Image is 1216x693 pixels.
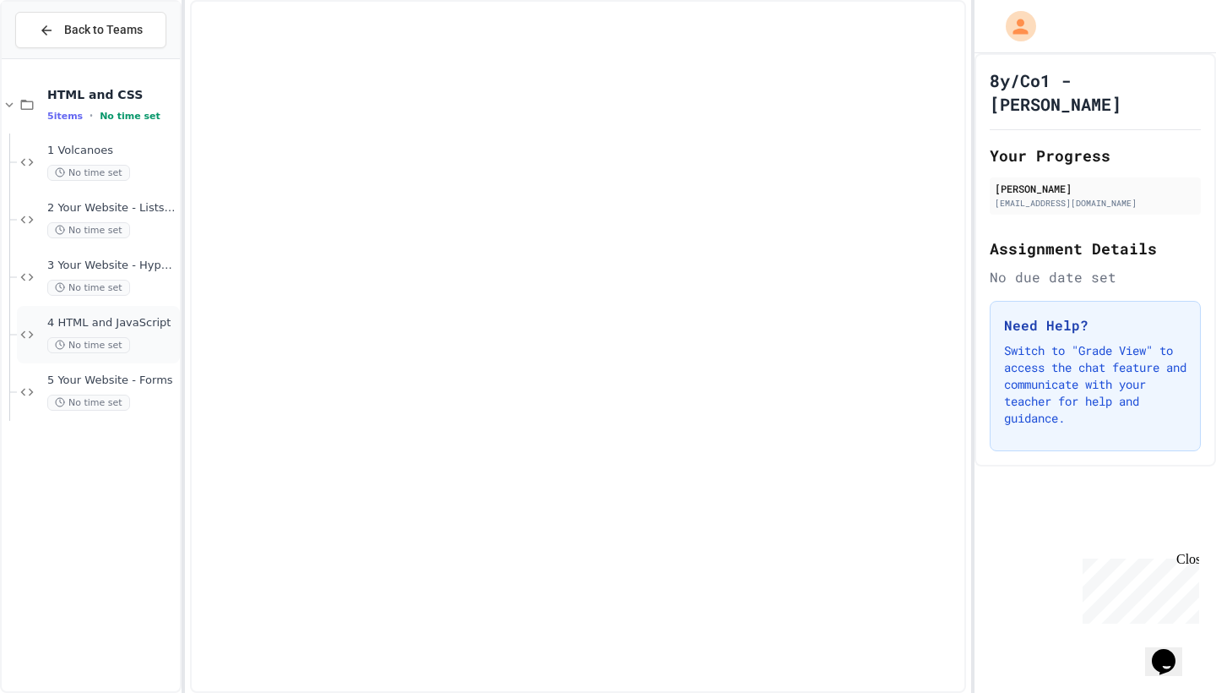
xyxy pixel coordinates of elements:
[47,87,176,102] span: HTML and CSS
[7,7,117,107] div: Chat with us now!Close
[47,337,130,353] span: No time set
[47,374,176,388] span: 5 Your Website - Forms
[47,111,83,122] span: 5 items
[990,144,1201,167] h2: Your Progress
[990,68,1201,116] h1: 8y/Co1 - [PERSON_NAME]
[47,395,130,411] span: No time set
[15,12,166,48] button: Back to Teams
[47,280,130,296] span: No time set
[990,267,1201,287] div: No due date set
[995,197,1196,210] div: [EMAIL_ADDRESS][DOMAIN_NAME]
[90,109,93,123] span: •
[47,144,176,158] span: 1 Volcanoes
[995,181,1196,196] div: [PERSON_NAME]
[64,21,143,39] span: Back to Teams
[47,165,130,181] span: No time set
[47,222,130,238] span: No time set
[47,201,176,216] span: 2 Your Website - Lists and Styles
[100,111,160,122] span: No time set
[1004,342,1186,427] p: Switch to "Grade View" to access the chat feature and communicate with your teacher for help and ...
[1004,315,1186,336] h3: Need Help?
[47,316,176,330] span: 4 HTML and JavaScript
[47,259,176,273] span: 3 Your Website - Hyperlinks and Images
[990,237,1201,260] h2: Assignment Details
[1076,552,1199,624] iframe: chat widget
[1145,625,1199,676] iframe: chat widget
[988,7,1040,46] div: My Account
